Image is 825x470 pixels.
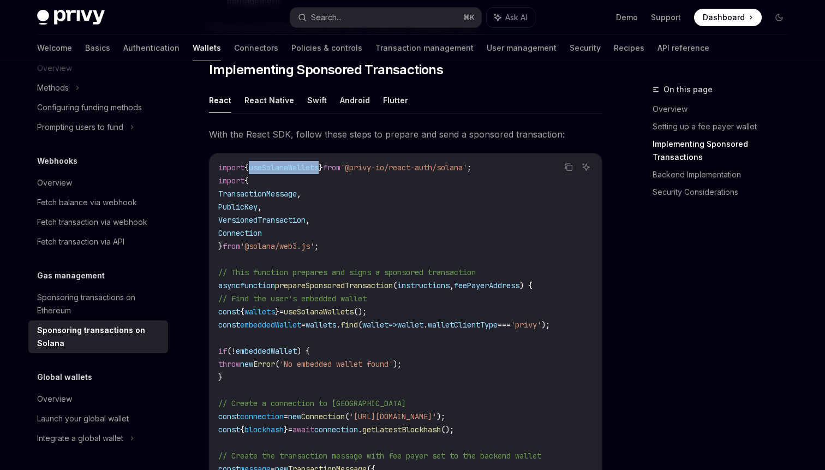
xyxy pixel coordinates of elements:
[244,307,275,317] span: wallets
[290,8,481,27] button: Search...⌘K
[37,81,69,94] div: Methods
[437,412,445,421] span: );
[218,425,240,435] span: const
[279,359,393,369] span: 'No embedded wallet found'
[393,359,402,369] span: );
[301,320,306,330] span: =
[37,412,129,425] div: Launch your global wallet
[37,121,123,134] div: Prompting users to fund
[37,324,162,350] div: Sponsoring transactions on Solana
[358,425,362,435] span: .
[218,202,258,212] span: PublicKey
[279,307,284,317] span: =
[240,412,284,421] span: connection
[275,281,393,290] span: prepareSponsoredTransaction
[123,35,180,61] a: Authentication
[454,281,519,290] span: feePayerAddress
[223,241,240,251] span: from
[218,412,240,421] span: const
[244,163,249,172] span: {
[218,228,262,238] span: Connection
[218,163,244,172] span: import
[340,163,467,172] span: '@privy-io/react-auth/solana'
[284,307,354,317] span: useSolanaWallets
[234,35,278,61] a: Connectors
[240,241,314,251] span: '@solana/web3.js'
[28,232,168,252] a: Fetch transaction via API
[653,183,797,201] a: Security Considerations
[218,307,240,317] span: const
[37,235,124,248] div: Fetch transaction via API
[37,196,137,209] div: Fetch balance via webhook
[323,163,340,172] span: from
[297,189,301,199] span: ,
[511,320,541,330] span: 'privy'
[336,320,340,330] span: .
[388,320,397,330] span: =>
[37,101,142,114] div: Configuring funding methods
[306,320,336,330] span: wallets
[244,87,294,113] button: React Native
[487,35,557,61] a: User management
[218,281,240,290] span: async
[218,215,306,225] span: VersionedTransaction
[37,371,92,384] h5: Global wallets
[218,241,223,251] span: }
[28,320,168,353] a: Sponsoring transactions on Solana
[653,166,797,183] a: Backend Implementation
[37,35,72,61] a: Welcome
[319,163,323,172] span: }
[28,389,168,409] a: Overview
[240,320,301,330] span: embeddedWallet
[244,176,249,186] span: {
[231,346,236,356] span: !
[240,425,244,435] span: {
[218,359,240,369] span: throw
[561,160,576,174] button: Copy the contents from the code block
[467,163,471,172] span: ;
[770,9,788,26] button: Toggle dark mode
[519,281,533,290] span: ) {
[703,12,745,23] span: Dashboard
[657,35,709,61] a: API reference
[244,425,284,435] span: blockhash
[236,346,297,356] span: embeddedWallet
[653,118,797,135] a: Setting up a fee payer wallet
[498,320,511,330] span: ===
[616,12,638,23] a: Demo
[37,432,123,445] div: Integrate a global wallet
[487,8,535,27] button: Ask AI
[614,35,644,61] a: Recipes
[275,307,279,317] span: }
[37,154,77,168] h5: Webhooks
[28,98,168,117] a: Configuring funding methods
[240,307,244,317] span: {
[218,320,240,330] span: const
[209,87,231,113] button: React
[423,320,428,330] span: .
[284,425,288,435] span: }
[227,346,231,356] span: (
[37,216,147,229] div: Fetch transaction via webhook
[258,202,262,212] span: ,
[28,409,168,429] a: Launch your global wallet
[570,35,601,61] a: Security
[37,291,162,317] div: Sponsoring transactions on Ethereum
[284,412,288,421] span: =
[354,307,367,317] span: ();
[362,425,441,435] span: getLatestBlockhash
[362,320,388,330] span: wallet
[340,87,370,113] button: Android
[240,359,253,369] span: new
[193,35,221,61] a: Wallets
[37,392,72,406] div: Overview
[253,359,275,369] span: Error
[28,212,168,232] a: Fetch transaction via webhook
[37,176,72,189] div: Overview
[28,193,168,212] a: Fetch balance via webhook
[292,425,314,435] span: await
[209,61,443,79] span: Implementing Sponsored Transactions
[393,281,397,290] span: (
[288,425,292,435] span: =
[249,163,319,172] span: useSolanaWallets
